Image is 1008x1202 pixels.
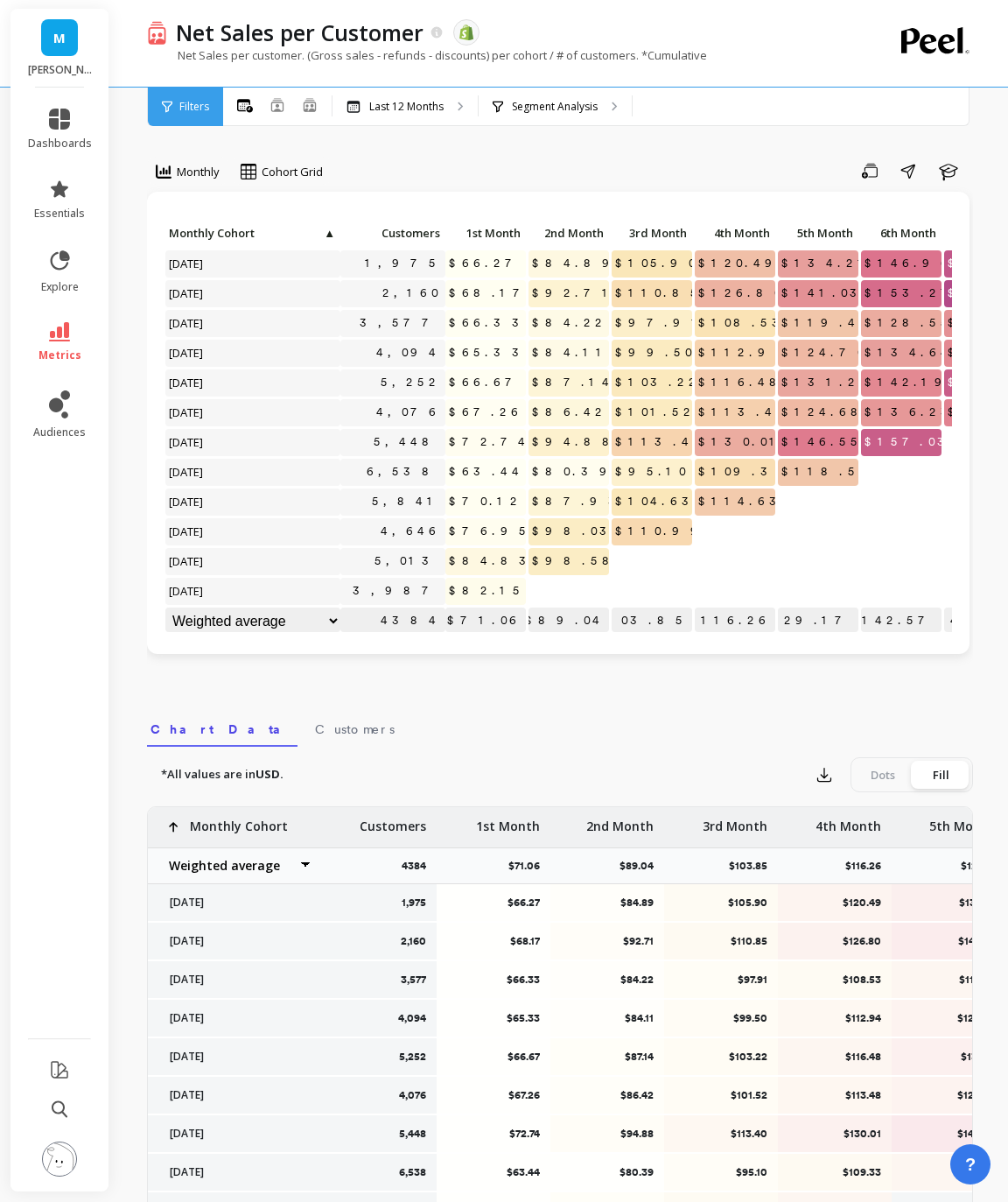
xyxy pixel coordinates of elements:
span: [DATE] [165,548,208,574]
p: $146.55 [903,1127,995,1141]
p: [DATE] [159,973,312,987]
p: [DATE] [159,1050,312,1064]
p: 6th Month [861,221,941,245]
p: $105.90 [675,896,767,910]
p: 1st Month [445,221,526,245]
span: Customers [315,720,395,738]
p: $103.85 [612,608,692,634]
p: 2nd Month [586,807,654,835]
a: 4,094 [373,340,445,366]
span: Chart Data [150,720,294,738]
span: $124.70 [778,340,871,366]
p: Martie [28,63,92,77]
p: [DATE] [159,934,312,948]
button: ? [950,1144,990,1184]
span: $68.17 [445,280,536,306]
p: Monthly Cohort [165,221,340,245]
p: 5th Month [778,221,858,245]
p: $108.53 [789,973,881,987]
p: 6,538 [399,1165,426,1179]
div: Toggle SortBy [528,221,611,248]
div: Toggle SortBy [860,221,943,248]
span: $104.63 [612,489,705,515]
nav: Tabs [147,706,973,747]
p: $67.26 [448,1088,540,1102]
p: $124.70 [903,1011,995,1025]
span: Cohort Grid [262,164,323,180]
span: [DATE] [165,489,208,515]
a: 6,538 [363,459,445,485]
p: $116.26 [845,859,892,873]
span: Monthly [177,164,220,180]
p: 1,975 [402,896,426,910]
p: Net Sales per Customer [176,18,423,47]
span: $114.63 [695,489,793,515]
p: 4384 [340,608,445,634]
p: 3rd Month [703,807,767,835]
div: Toggle SortBy [694,221,777,248]
a: 5,448 [370,429,445,455]
p: $71.06 [445,608,526,634]
span: metrics [38,348,81,362]
span: $105.90 [612,250,703,277]
strong: USD. [255,766,283,782]
span: $98.58 [528,548,626,574]
span: audiences [33,425,86,439]
a: 1,975 [361,250,445,277]
span: $82.15 [445,578,529,604]
p: $80.39 [562,1165,654,1179]
span: [DATE] [165,518,208,545]
span: 6th Month [864,226,936,240]
p: $63.44 [448,1165,540,1179]
p: Net Sales per customer. (Gross sales - refunds - discounts) per cohort / # of customers. *Cumulative [147,47,707,63]
a: 5,841 [368,489,445,515]
span: $146.55 [778,429,867,455]
span: $80.39 [528,459,623,485]
span: $146.96 [861,250,957,277]
p: $94.88 [562,1127,654,1141]
p: 3,577 [401,973,426,987]
span: $86.42 [528,399,612,425]
span: $103.22 [612,369,705,396]
span: Customers [344,226,440,240]
span: $116.48 [695,369,793,396]
p: $120.49 [789,896,881,910]
span: $108.53 [695,310,795,336]
p: $130.01 [789,1127,881,1141]
p: $92.71 [562,934,654,948]
span: $157.03 [861,429,961,455]
p: Customers [360,807,426,835]
p: $126.80 [789,934,881,948]
span: $67.26 [445,399,528,425]
span: [DATE] [165,340,208,366]
span: $66.27 [445,250,528,277]
span: dashboards [28,137,92,151]
p: 4th Month [695,221,775,245]
p: $95.10 [675,1165,767,1179]
p: $124.68 [903,1088,995,1102]
span: $113.48 [695,399,800,425]
p: $112.94 [789,1011,881,1025]
p: Monthly Cohort [190,807,288,835]
span: $84.22 [528,310,612,336]
span: 5th Month [781,226,853,240]
p: $84.89 [562,896,654,910]
span: $94.88 [528,429,626,455]
p: $116.26 [695,608,775,634]
span: $98.03 [528,518,623,545]
div: Toggle SortBy [444,221,528,248]
span: $97.91 [612,310,710,336]
img: profile picture [42,1142,77,1177]
p: $68.17 [448,934,540,948]
span: $87.14 [528,369,619,396]
div: Fill [912,761,969,789]
p: [DATE] [159,1011,312,1025]
span: [DATE] [165,369,208,396]
span: [DATE] [165,578,208,604]
span: $66.33 [445,310,535,336]
span: $110.99 [612,518,714,545]
p: $113.48 [789,1088,881,1102]
p: $141.03 [903,934,995,948]
span: $101.52 [612,399,700,425]
span: $131.21 [778,369,878,396]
